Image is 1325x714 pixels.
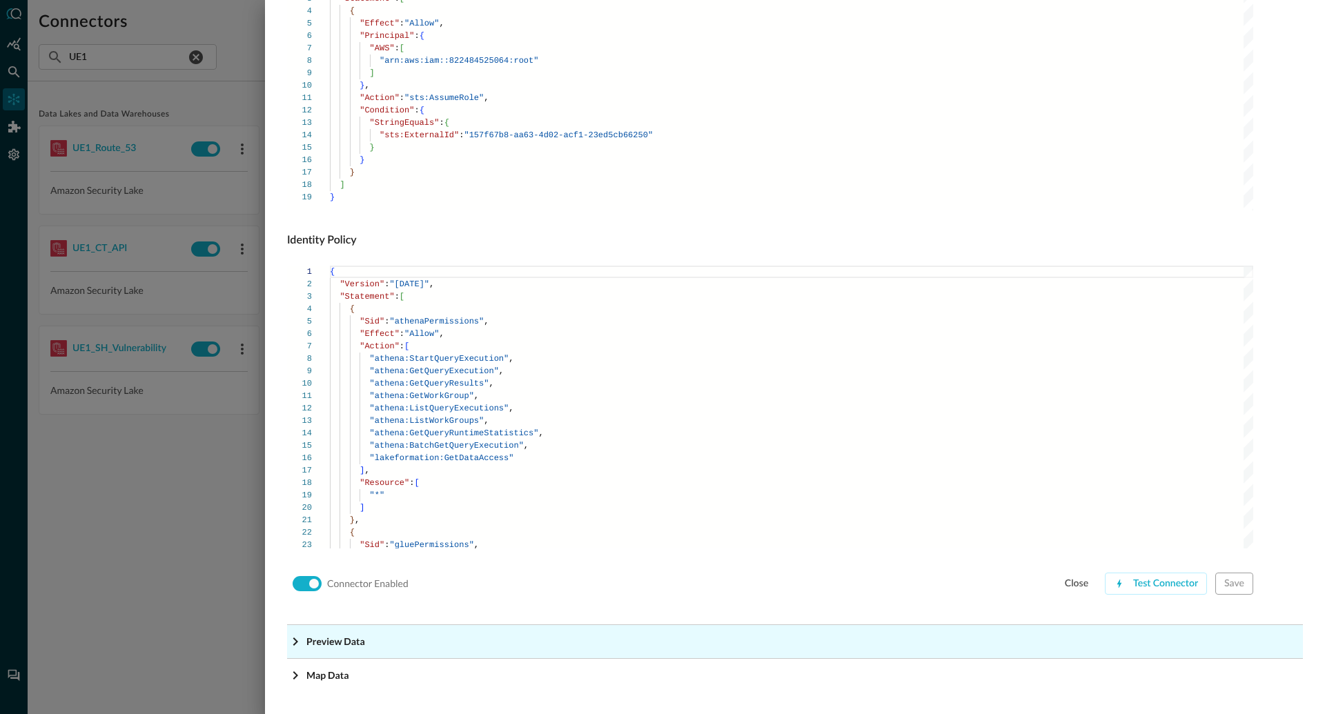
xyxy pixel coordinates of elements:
[404,19,439,28] span: "Allow"
[400,19,404,28] span: :
[404,329,439,339] span: "Allow"
[287,365,312,377] div: 9
[459,130,464,140] span: :
[364,81,369,90] span: ,
[287,54,312,67] div: 8
[287,5,312,17] div: 4
[287,303,312,315] div: 4
[464,130,653,140] span: "157f67b8-aa63-4d02-acf1-23ed5cb66250"
[287,79,312,92] div: 10
[287,667,304,684] svg: Expand More
[380,56,538,66] span: "arn:aws:iam::822484525064:root"
[287,154,312,166] div: 16
[287,439,312,452] div: 15
[287,625,1303,658] button: Preview Data
[474,540,479,550] span: ,
[414,106,419,115] span: :
[287,402,312,415] div: 12
[287,477,312,489] div: 18
[370,366,499,376] span: "athena:GetQueryExecution"
[287,290,312,303] div: 3
[360,466,364,475] span: ]
[287,42,312,54] div: 7
[439,329,444,339] span: ,
[360,540,384,550] span: "Sid"
[395,43,400,53] span: :
[489,379,493,388] span: ,
[444,118,449,128] span: {
[484,416,489,426] span: ,
[287,141,312,154] div: 15
[360,19,400,28] span: "Effect"
[287,67,312,79] div: 9
[509,354,513,364] span: ,
[474,391,479,401] span: ,
[287,633,304,650] svg: Expand More
[400,292,404,301] span: [
[340,180,344,190] span: ]
[330,267,335,277] span: {
[287,340,312,353] div: 7
[350,168,355,177] span: }
[287,464,312,477] div: 17
[384,317,389,326] span: :
[287,30,312,42] div: 6
[400,329,404,339] span: :
[1105,573,1207,595] button: Test Connector
[404,341,409,351] span: [
[306,668,349,682] p: Map Data
[1065,575,1088,593] div: close
[306,634,365,648] p: Preview Data
[484,93,489,103] span: ,
[287,659,1303,692] button: Map Data
[409,478,414,488] span: :
[287,179,312,191] div: 18
[340,279,384,289] span: "Version"
[538,428,543,438] span: ,
[360,317,384,326] span: "Sid"
[287,526,312,539] div: 22
[384,540,389,550] span: :
[355,515,360,525] span: ,
[287,328,312,340] div: 6
[360,106,414,115] span: "Condition"
[350,515,355,525] span: }
[420,31,424,41] span: {
[389,540,473,550] span: "gluePermissions"
[384,279,389,289] span: :
[287,377,312,390] div: 10
[360,155,364,165] span: }
[370,453,514,463] span: "lakeformation:GetDataAccess"
[287,489,312,502] div: 19
[414,31,419,41] span: :
[414,478,419,488] span: [
[287,266,312,278] div: 1
[439,118,444,128] span: :
[287,117,312,129] div: 13
[370,354,509,364] span: "athena:StartQueryExecution"
[404,93,484,103] span: "sts:AssumeRole"
[287,502,312,514] div: 20
[287,92,312,104] div: 11
[287,514,312,526] div: 21
[360,93,400,103] span: "Action"
[360,341,400,351] span: "Action"
[389,279,429,289] span: "[DATE]"
[429,279,434,289] span: ,
[370,143,375,152] span: }
[499,366,504,376] span: ,
[370,379,489,388] span: "athena:GetQueryResults"
[287,415,312,427] div: 13
[370,118,440,128] span: "StringEquals"
[287,17,312,30] div: 5
[350,6,355,16] span: {
[360,81,364,90] span: }
[350,304,355,314] span: {
[287,452,312,464] div: 16
[360,503,364,513] span: ]
[287,315,312,328] div: 5
[287,353,312,365] div: 8
[360,31,414,41] span: "Principal"
[524,441,529,450] span: ,
[380,130,459,140] span: "sts:ExternalId"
